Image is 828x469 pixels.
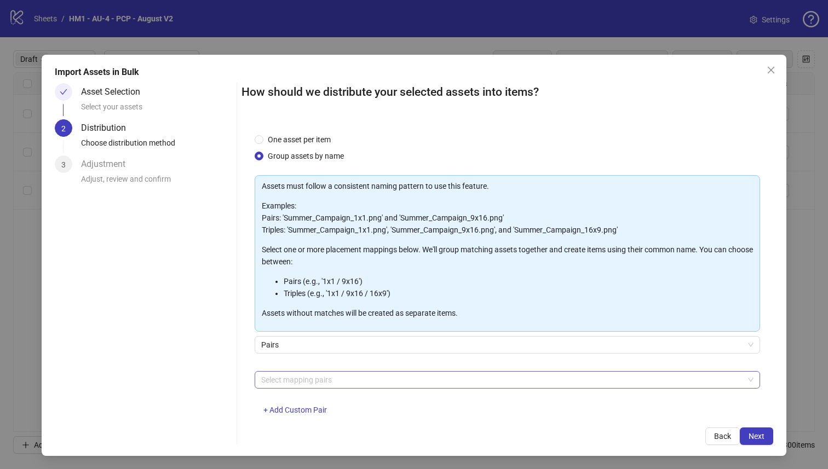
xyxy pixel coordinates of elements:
span: 2 [61,124,66,133]
span: Group assets by name [263,150,348,162]
p: Assets without matches will be created as separate items. [262,307,754,319]
span: check [60,88,67,96]
div: Asset Selection [81,83,149,101]
li: Triples (e.g., '1x1 / 9x16 / 16x9') [284,287,754,299]
button: Close [762,61,780,79]
p: Examples: Pairs: 'Summer_Campaign_1x1.png' and 'Summer_Campaign_9x16.png' Triples: 'Summer_Campai... [262,200,754,236]
button: Back [705,427,740,445]
span: Back [714,432,731,441]
button: + Add Custom Pair [255,402,336,419]
h2: How should we distribute your selected assets into items? [242,83,774,101]
span: close [767,66,775,74]
div: Adjustment [81,155,134,173]
div: Choose distribution method [81,137,232,155]
div: Adjust, review and confirm [81,173,232,192]
span: Next [749,432,764,441]
div: Distribution [81,119,135,137]
div: Import Assets in Bulk [55,66,774,79]
div: Select your assets [81,101,232,119]
span: Pairs [261,337,754,353]
p: Assets must follow a consistent naming pattern to use this feature. [262,180,754,192]
span: One asset per item [263,134,335,146]
button: Next [740,427,773,445]
span: + Add Custom Pair [263,406,327,414]
p: Select one or more placement mappings below. We'll group matching assets together and create item... [262,244,754,268]
span: 3 [61,160,66,169]
li: Pairs (e.g., '1x1 / 9x16') [284,275,754,287]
